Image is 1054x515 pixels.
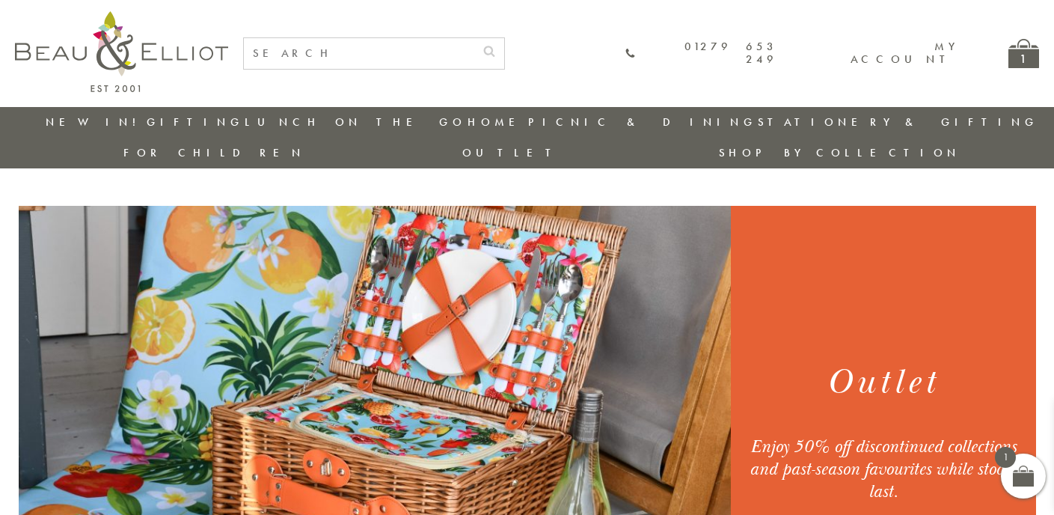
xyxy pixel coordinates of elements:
[46,115,146,129] a: New in!
[625,40,778,67] a: 01279 653 249
[719,145,960,160] a: Shop by collection
[147,115,244,129] a: Gifting
[528,115,757,129] a: Picnic & Dining
[749,360,1017,406] h1: Outlet
[245,115,466,129] a: Lunch On The Go
[15,11,228,92] img: logo
[462,145,562,160] a: Outlet
[244,38,474,69] input: SEARCH
[758,115,1038,129] a: Stationery & Gifting
[123,145,305,160] a: For Children
[749,436,1017,503] div: Enjoy 50% off discontinued collections and past-season favourites while stocks last.
[851,39,956,67] a: My account
[995,447,1016,468] span: 1
[1008,39,1039,68] a: 1
[468,115,527,129] a: Home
